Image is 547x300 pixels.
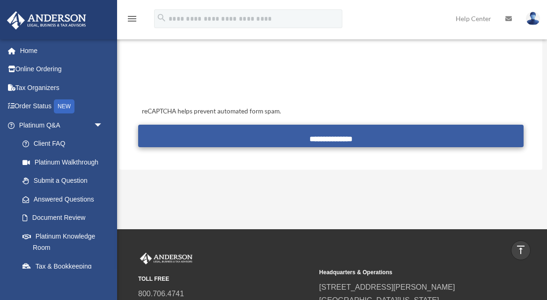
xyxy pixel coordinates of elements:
[7,97,117,116] a: Order StatusNEW
[138,290,184,298] a: 800.706.4741
[511,240,531,260] a: vertical_align_top
[13,257,117,287] a: Tax & Bookkeeping Packages
[13,190,117,209] a: Answered Questions
[7,78,117,97] a: Tax Organizers
[13,227,117,257] a: Platinum Knowledge Room
[54,99,74,113] div: NEW
[4,11,89,30] img: Anderson Advisors Platinum Portal
[319,283,455,291] a: [STREET_ADDRESS][PERSON_NAME]
[138,106,524,117] div: reCAPTCHA helps prevent automated form spam.
[126,13,138,24] i: menu
[139,51,281,87] iframe: To enrich screen reader interactions, please activate Accessibility in Grammarly extension settings
[13,135,117,153] a: Client FAQ
[156,13,167,23] i: search
[515,244,526,255] i: vertical_align_top
[7,41,117,60] a: Home
[13,172,117,190] a: Submit a Question
[7,116,117,135] a: Platinum Q&Aarrow_drop_down
[126,16,138,24] a: menu
[319,268,494,277] small: Headquarters & Operations
[13,153,117,172] a: Platinum Walkthrough
[94,116,112,135] span: arrow_drop_down
[138,274,313,284] small: TOLL FREE
[526,12,540,25] img: User Pic
[13,209,112,227] a: Document Review
[7,60,117,79] a: Online Ordering
[138,253,194,265] img: Anderson Advisors Platinum Portal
